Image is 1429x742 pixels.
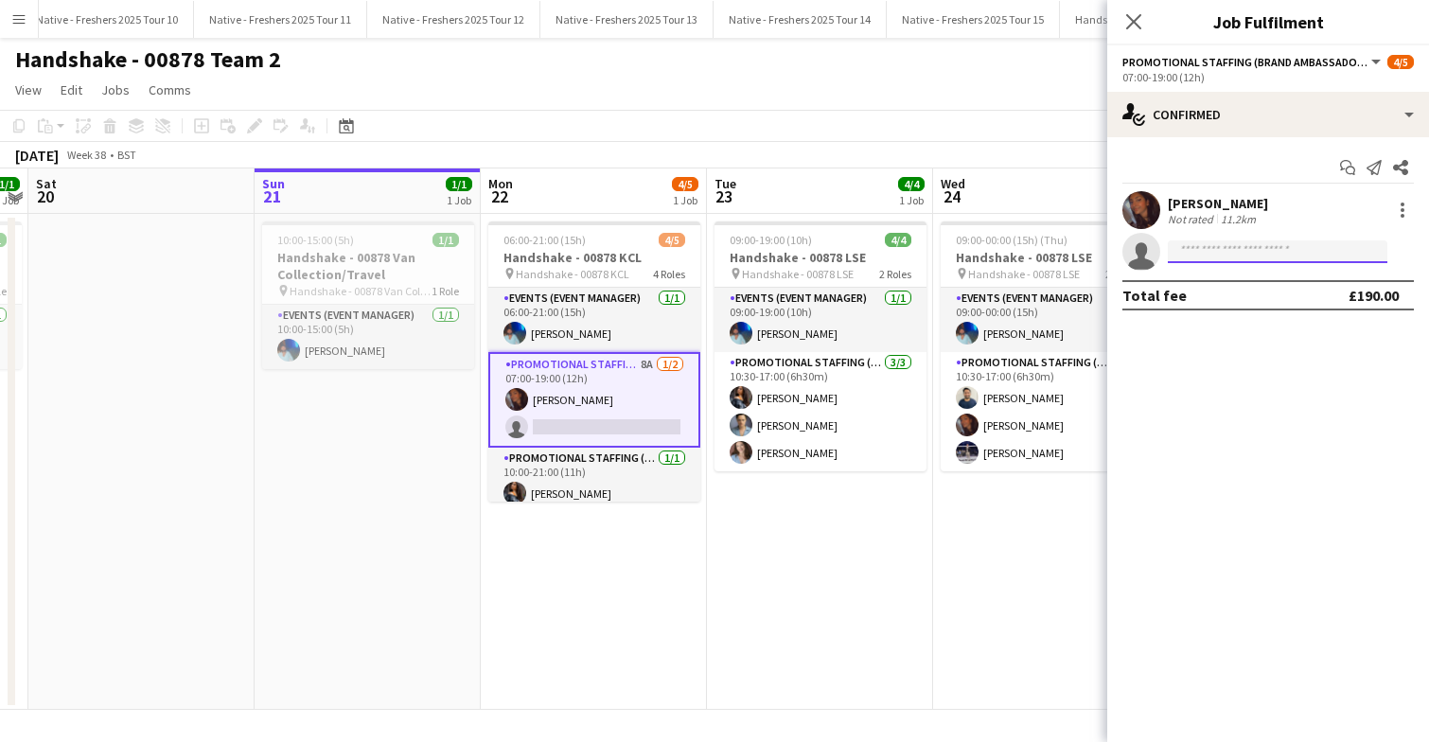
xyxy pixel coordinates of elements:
[938,185,965,207] span: 24
[673,193,697,207] div: 1 Job
[714,221,926,471] app-job-card: 09:00-19:00 (10h)4/4Handshake - 00878 LSE Handshake - 00878 LSE2 RolesEvents (Event Manager)1/109...
[714,352,926,471] app-card-role: Promotional Staffing (Brand Ambassadors)3/310:30-17:00 (6h30m)[PERSON_NAME][PERSON_NAME][PERSON_N...
[262,305,474,369] app-card-role: Events (Event Manager)1/110:00-15:00 (5h)[PERSON_NAME]
[714,175,736,192] span: Tue
[488,175,513,192] span: Mon
[262,175,285,192] span: Sun
[714,288,926,352] app-card-role: Events (Event Manager)1/109:00-19:00 (10h)[PERSON_NAME]
[1107,9,1429,34] h3: Job Fulfilment
[968,267,1080,281] span: Handshake - 00878 LSE
[277,233,354,247] span: 10:00-15:00 (5h)
[941,221,1153,471] app-job-card: 09:00-00:00 (15h) (Thu)4/4Handshake - 00878 LSE Handshake - 00878 LSE2 RolesEvents (Event Manager...
[1105,267,1138,281] span: 2 Roles
[488,448,700,512] app-card-role: Promotional Staffing (Brand Ambassadors)1/110:00-21:00 (11h)[PERSON_NAME]
[1349,286,1399,305] div: £190.00
[485,185,513,207] span: 22
[898,177,925,191] span: 4/4
[540,1,714,38] button: Native - Freshers 2025 Tour 13
[194,1,367,38] button: Native - Freshers 2025 Tour 11
[1168,195,1268,212] div: [PERSON_NAME]
[488,221,700,502] app-job-card: 06:00-21:00 (15h)4/5Handshake - 00878 KCL Handshake - 00878 KCL4 RolesEvents (Event Manager)1/106...
[367,1,540,38] button: Native - Freshers 2025 Tour 12
[432,233,459,247] span: 1/1
[714,249,926,266] h3: Handshake - 00878 LSE
[899,193,924,207] div: 1 Job
[149,81,191,98] span: Comms
[879,267,911,281] span: 2 Roles
[1122,55,1368,69] span: Promotional Staffing (Brand Ambassadors)
[941,249,1153,266] h3: Handshake - 00878 LSE
[488,249,700,266] h3: Handshake - 00878 KCL
[1387,55,1414,69] span: 4/5
[36,175,57,192] span: Sat
[941,288,1153,352] app-card-role: Events (Event Manager)1/109:00-00:00 (15h)[PERSON_NAME]
[15,45,281,74] h1: Handshake - 00878 Team 2
[262,221,474,369] app-job-card: 10:00-15:00 (5h)1/1Handshake - 00878 Van Collection/Travel Handshake - 00878 Van Collection/Trave...
[61,81,82,98] span: Edit
[62,148,110,162] span: Week 38
[1107,92,1429,137] div: Confirmed
[446,177,472,191] span: 1/1
[488,288,700,352] app-card-role: Events (Event Manager)1/106:00-21:00 (15h)[PERSON_NAME]
[447,193,471,207] div: 1 Job
[53,78,90,102] a: Edit
[8,78,49,102] a: View
[516,267,629,281] span: Handshake - 00878 KCL
[262,249,474,283] h3: Handshake - 00878 Van Collection/Travel
[1122,286,1187,305] div: Total fee
[33,185,57,207] span: 20
[141,78,199,102] a: Comms
[15,146,59,165] div: [DATE]
[488,352,700,448] app-card-role: Promotional Staffing (Brand Ambassadors)8A1/207:00-19:00 (12h)[PERSON_NAME]
[885,233,911,247] span: 4/4
[1217,212,1260,226] div: 11.2km
[290,284,432,298] span: Handshake - 00878 Van Collection/Travel
[730,233,812,247] span: 09:00-19:00 (10h)
[712,185,736,207] span: 23
[432,284,459,298] span: 1 Role
[714,1,887,38] button: Native - Freshers 2025 Tour 14
[1168,212,1217,226] div: Not rated
[1122,70,1414,84] div: 07:00-19:00 (12h)
[941,175,965,192] span: Wed
[653,267,685,281] span: 4 Roles
[659,233,685,247] span: 4/5
[503,233,586,247] span: 06:00-21:00 (15h)
[742,267,854,281] span: Handshake - 00878 LSE
[94,78,137,102] a: Jobs
[1122,55,1384,69] button: Promotional Staffing (Brand Ambassadors)
[117,148,136,162] div: BST
[15,81,42,98] span: View
[956,233,1067,247] span: 09:00-00:00 (15h) (Thu)
[259,185,285,207] span: 21
[1060,1,1222,38] button: Handshake - 00878 Team 1
[887,1,1060,38] button: Native - Freshers 2025 Tour 15
[21,1,194,38] button: Native - Freshers 2025 Tour 10
[672,177,698,191] span: 4/5
[941,352,1153,471] app-card-role: Promotional Staffing (Brand Ambassadors)3/310:30-17:00 (6h30m)[PERSON_NAME][PERSON_NAME][PERSON_N...
[101,81,130,98] span: Jobs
